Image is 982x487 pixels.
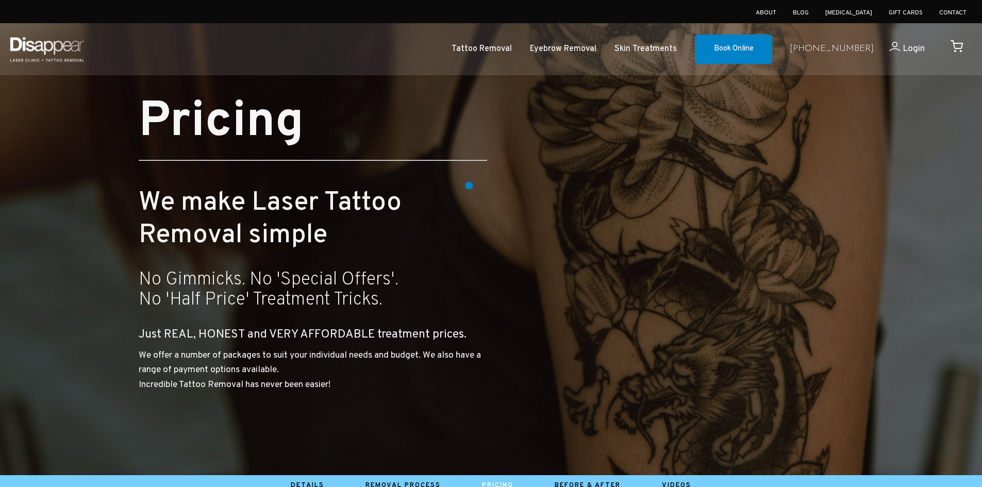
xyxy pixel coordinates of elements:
[695,35,772,64] a: Book Online
[903,43,925,55] span: Login
[790,42,874,57] a: [PHONE_NUMBER]
[139,327,467,342] big: Just REAL, HONEST and VERY AFFORDABLE treatment prices.
[139,99,487,147] h1: Pricing
[614,42,677,57] a: Skin Treatments
[452,42,512,57] a: Tattoo Removal
[825,9,872,17] a: [MEDICAL_DATA]
[530,42,596,57] a: Eyebrow Removal
[939,9,967,17] a: Contact
[874,42,925,57] a: Login
[8,31,86,68] img: Disappear - Laser Clinic and Tattoo Removal Services in Sydney, Australia
[756,9,776,17] a: About
[889,9,923,17] a: Gift Cards
[793,9,809,17] a: Blog
[139,348,487,393] p: We offer a number of packages to suit your individual needs and budget. We also have a range of p...
[139,187,402,252] small: We make Laser Tattoo Removal simple
[139,270,487,310] h3: No Gimmicks. No 'Special Offers'. No 'Half Price' Treatment Tricks.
